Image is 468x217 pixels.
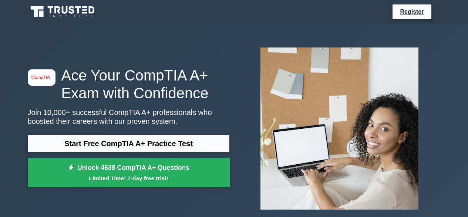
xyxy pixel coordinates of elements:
a: Start Free CompTIA A+ Practice Test [28,135,230,152]
a: Register [395,7,428,16]
h1: Ace Your CompTIA A+ Exam with Confidence [28,66,230,102]
small: Limited Time: 7-day free trial! [37,174,220,183]
a: Unlock 4638 CompTIA A+ QuestionsLimited Time: 7-day free trial! [28,158,230,188]
p: Join 10,000+ successful CompTIA A+ professionals who boosted their careers with our proven system. [28,108,230,126]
